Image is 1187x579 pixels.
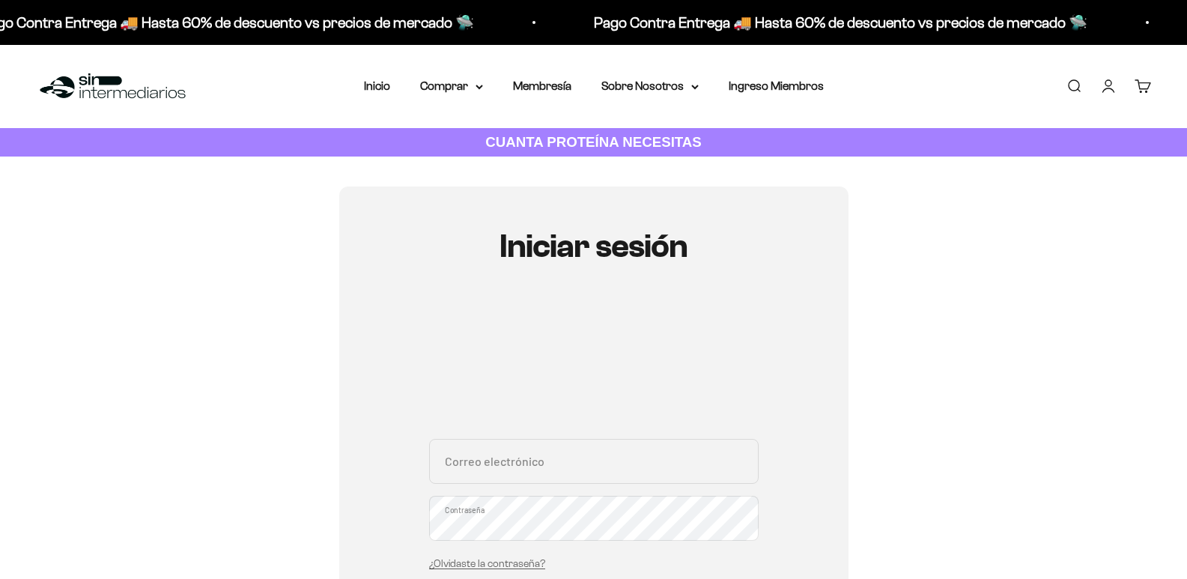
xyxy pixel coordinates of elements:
summary: Comprar [420,76,483,96]
strong: CUANTA PROTEÍNA NECESITAS [485,134,702,150]
a: Ingreso Miembros [729,79,824,92]
h1: Iniciar sesión [429,228,759,264]
p: Pago Contra Entrega 🚚 Hasta 60% de descuento vs precios de mercado 🛸 [594,10,1087,34]
a: Inicio [364,79,390,92]
summary: Sobre Nosotros [601,76,699,96]
iframe: Social Login Buttons [429,309,759,421]
a: Membresía [513,79,571,92]
a: ¿Olvidaste la contraseña? [429,558,545,569]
